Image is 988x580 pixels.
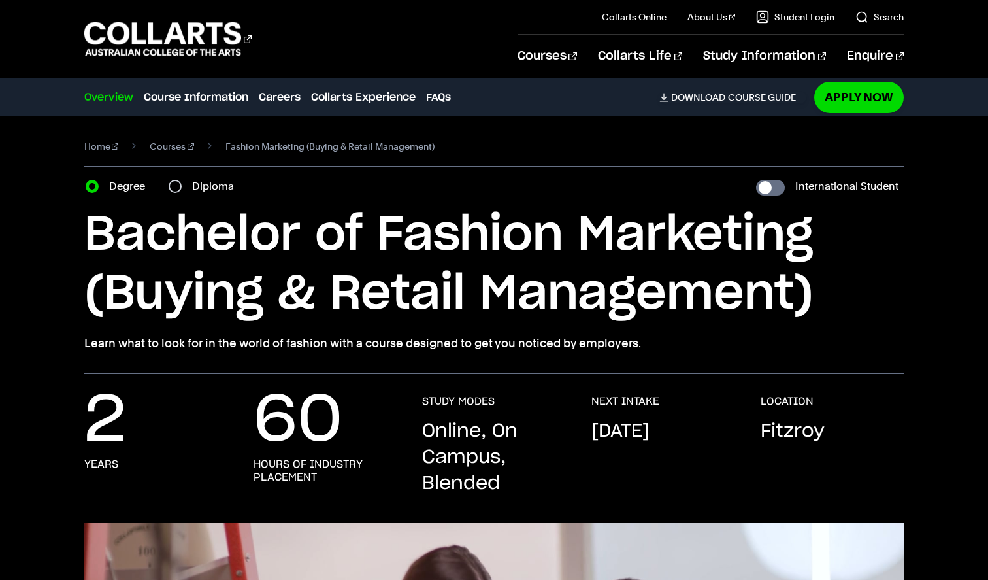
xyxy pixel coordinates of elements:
[795,177,898,196] label: International Student
[254,458,397,484] h3: Hours of industry placement
[144,90,248,105] a: Course Information
[761,418,825,445] p: Fitzroy
[426,90,451,105] a: FAQs
[814,82,904,112] a: Apply Now
[84,395,126,447] p: 2
[756,10,834,24] a: Student Login
[109,177,153,196] label: Degree
[84,20,252,58] div: Go to homepage
[659,92,806,103] a: DownloadCourse Guide
[422,418,565,497] p: Online, On Campus, Blended
[150,137,194,156] a: Courses
[703,35,826,78] a: Study Information
[687,10,736,24] a: About Us
[84,334,904,352] p: Learn what to look for in the world of fashion with a course designed to get you noticed by emplo...
[855,10,904,24] a: Search
[225,137,435,156] span: Fashion Marketing (Buying & Retail Management)
[602,10,667,24] a: Collarts Online
[518,35,577,78] a: Courses
[192,177,242,196] label: Diploma
[84,137,119,156] a: Home
[84,458,118,471] h3: years
[761,395,814,408] h3: LOCATION
[591,395,659,408] h3: NEXT INTAKE
[254,395,342,447] p: 60
[591,418,650,445] p: [DATE]
[84,90,133,105] a: Overview
[598,35,682,78] a: Collarts Life
[422,395,495,408] h3: STUDY MODES
[311,90,416,105] a: Collarts Experience
[259,90,301,105] a: Careers
[671,92,725,103] span: Download
[847,35,904,78] a: Enquire
[84,206,904,324] h1: Bachelor of Fashion Marketing (Buying & Retail Management)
